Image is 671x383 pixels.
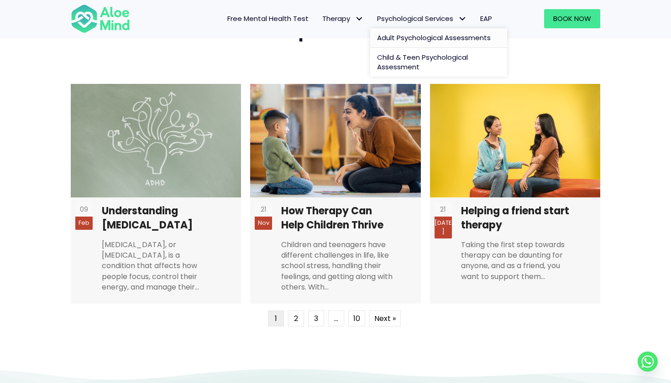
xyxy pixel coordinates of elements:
img: Aloe mind Logo [71,4,130,34]
a: TherapyTherapy: submenu [315,9,370,28]
a: Book Now [544,9,600,28]
a: Helpful articles [272,20,400,43]
a: Free Mental Health Test [220,9,315,28]
a: Helping a friend start therapy [430,84,600,304]
span: Psychological Services [377,14,467,23]
a: Page 3 [308,311,324,326]
span: Psychological Services: submenu [456,12,469,26]
nav: Menu [142,9,499,28]
a: Next » [369,311,401,326]
a: Page 2 [288,311,304,326]
span: EAP [480,14,492,23]
a: How Therapy Can Help Children Thrive [250,84,420,304]
a: Page 10 [348,311,365,326]
a: Whatsapp [638,352,658,372]
a: Understanding ADHD [71,84,241,304]
a: Child & Teen Psychological Assessment [370,48,507,77]
span: Therapy [322,14,363,23]
span: Adult Psychological Assessments [377,33,491,42]
a: Psychological ServicesPsychological Services: submenu [370,9,473,28]
span: Child & Teen Psychological Assessment [377,52,468,72]
span: Page 1 [268,311,284,326]
span: … [328,311,344,326]
span: Therapy: submenu [352,12,366,26]
span: Book Now [553,14,591,23]
a: EAP [473,9,499,28]
span: Free Mental Health Test [227,14,309,23]
a: Adult Psychological Assessments [370,28,507,48]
